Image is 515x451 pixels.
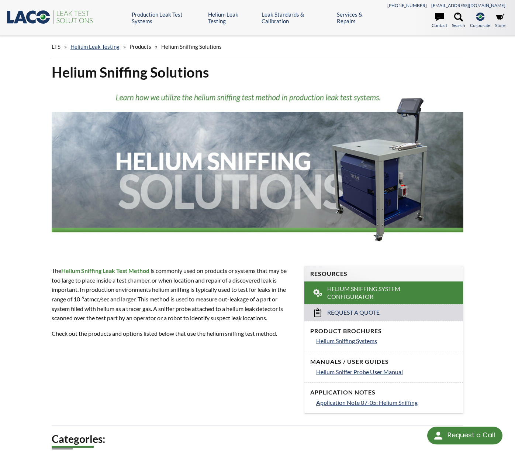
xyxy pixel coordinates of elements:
[470,22,490,29] span: Corporate
[304,281,463,304] a: Helium Sniffing System Configurator
[52,329,295,338] p: Check out the products and options listed below that use the helium sniffing test method.
[80,295,84,300] sup: -6
[432,430,444,441] img: round button
[262,11,331,24] a: Leak Standards & Calibration
[52,63,463,81] h1: Helium Sniffing Solutions
[452,13,465,29] a: Search
[327,285,440,301] span: Helium Sniffing System Configurator
[52,266,295,323] p: The is commonly used on products or systems that may be too large to place inside a test chamber,...
[316,337,377,344] span: Helium Sniffing Systems
[52,432,463,446] h2: Categories:
[161,43,222,50] span: Helium Sniffing Solutions
[52,87,463,252] img: Helium Sniffing Solutions header
[310,358,457,366] h4: Manuals / User Guides
[427,427,502,444] div: Request a Call
[52,43,61,50] span: LTS
[316,398,457,407] a: Application Note 07-05: Helium Sniffing
[316,336,457,346] a: Helium Sniffing Systems
[495,13,505,29] a: Store
[447,427,495,444] div: Request a Call
[310,389,457,396] h4: Application Notes
[316,368,403,375] span: Helium Sniffer Probe User Manual
[316,367,457,377] a: Helium Sniffer Probe User Manual
[316,399,418,406] span: Application Note 07-05: Helium Sniffing
[337,11,381,24] a: Services & Repairs
[61,267,149,274] strong: Helium Sniffing Leak Test Method
[310,270,457,278] h4: Resources
[304,304,463,321] a: Request a Quote
[132,11,203,24] a: Production Leak Test Systems
[327,309,380,317] span: Request a Quote
[70,43,120,50] a: Helium Leak Testing
[431,3,505,8] a: [EMAIL_ADDRESS][DOMAIN_NAME]
[432,13,447,29] a: Contact
[310,327,457,335] h4: Product Brochures
[208,11,256,24] a: Helium Leak Testing
[129,43,151,50] span: Products
[387,3,427,8] a: [PHONE_NUMBER]
[52,36,463,57] div: » » »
